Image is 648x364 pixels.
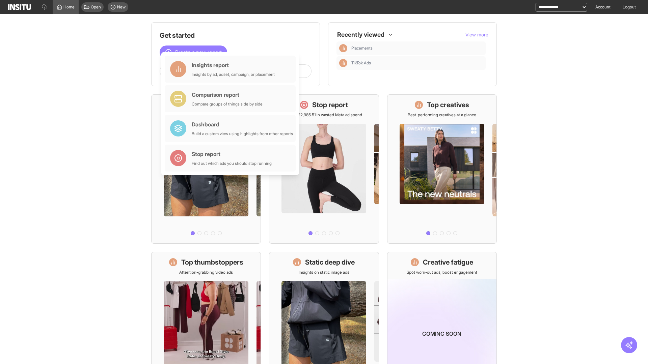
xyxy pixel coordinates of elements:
[174,48,222,56] span: Create a new report
[160,31,312,40] h1: Get started
[160,45,227,59] button: Create a new report
[192,161,272,166] div: Find out which ads you should stop running
[408,112,476,118] p: Best-performing creatives at a glance
[351,45,483,51] span: Placements
[192,61,275,69] div: Insights report
[351,45,373,51] span: Placements
[312,100,348,110] h1: Stop report
[192,150,272,158] div: Stop report
[305,257,355,267] h1: Static deep dive
[269,94,379,244] a: Stop reportSave £22,985.51 in wasted Meta ad spend
[91,4,101,10] span: Open
[387,94,497,244] a: Top creativesBest-performing creatives at a glance
[465,31,488,38] button: View more
[192,72,275,77] div: Insights by ad, adset, campaign, or placement
[181,257,243,267] h1: Top thumbstoppers
[151,94,261,244] a: What's live nowSee all active ads instantly
[117,4,126,10] span: New
[351,60,371,66] span: TikTok Ads
[465,32,488,37] span: View more
[179,270,233,275] p: Attention-grabbing video ads
[8,4,31,10] img: Logo
[192,91,263,99] div: Comparison report
[299,270,349,275] p: Insights on static image ads
[63,4,75,10] span: Home
[351,60,483,66] span: TikTok Ads
[427,100,469,110] h1: Top creatives
[339,59,347,67] div: Insights
[192,101,263,107] div: Compare groups of things side by side
[339,44,347,52] div: Insights
[192,120,293,128] div: Dashboard
[286,112,362,118] p: Save £22,985.51 in wasted Meta ad spend
[192,131,293,136] div: Build a custom view using highlights from other reports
